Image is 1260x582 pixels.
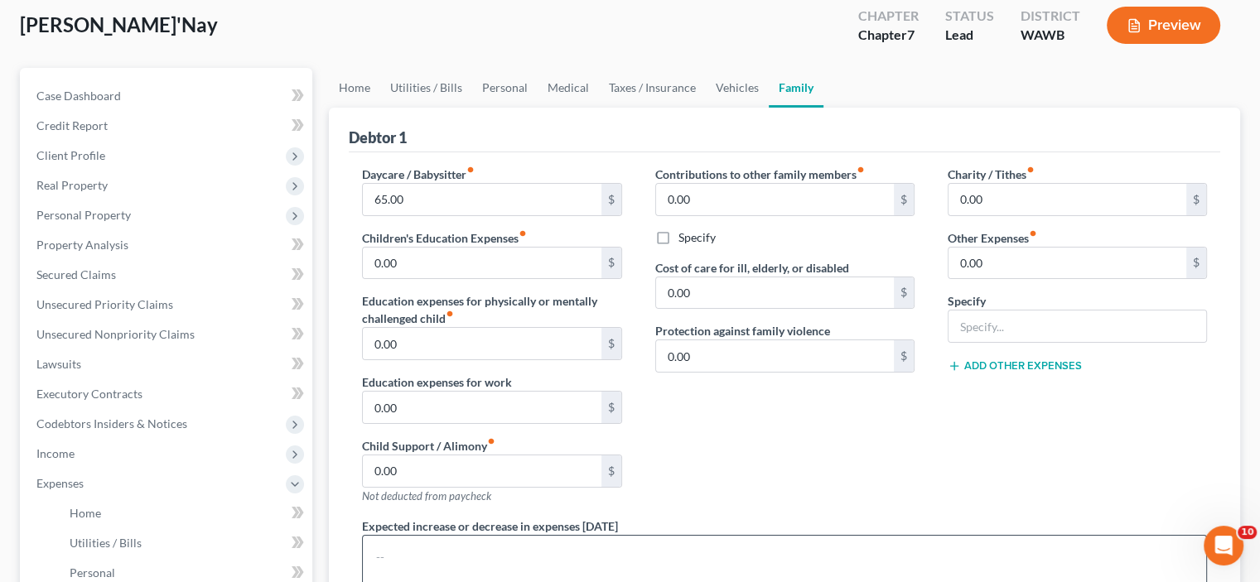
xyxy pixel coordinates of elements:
i: fiber_manual_record [466,166,475,174]
a: Vehicles [706,68,769,108]
span: Unsecured Nonpriority Claims [36,327,195,341]
span: Personal Property [36,208,131,222]
div: $ [601,392,621,423]
div: Status [945,7,994,26]
a: Home [56,498,312,528]
span: Credit Report [36,118,108,132]
a: Credit Report [23,111,312,141]
label: Daycare / Babysitter [362,166,475,183]
a: Unsecured Nonpriority Claims [23,320,312,349]
a: Taxes / Insurance [599,68,706,108]
i: fiber_manual_record [446,310,454,318]
div: $ [601,248,621,279]
a: Medical [538,68,599,108]
label: Protection against family violence [655,322,830,339]
span: 10 [1238,526,1257,539]
div: $ [894,277,914,309]
span: Lawsuits [36,357,81,371]
label: Specify [678,229,716,246]
a: Case Dashboard [23,81,312,111]
i: fiber_manual_record [487,437,495,445]
span: Personal [70,565,115,580]
span: Case Dashboard [36,89,121,103]
div: Lead [945,26,994,45]
span: Secured Claims [36,267,116,281]
div: Chapter [858,7,919,26]
i: fiber_manual_record [1029,229,1037,238]
span: 7 [907,26,915,42]
input: -- [656,184,894,215]
span: Home [70,506,101,520]
a: Property Analysis [23,230,312,260]
div: Chapter [858,26,919,45]
div: WAWB [1021,26,1080,45]
span: Real Property [36,178,108,192]
input: -- [363,392,601,423]
i: fiber_manual_record [857,166,865,174]
div: District [1021,7,1080,26]
input: -- [363,184,601,215]
span: Expenses [36,476,84,490]
input: -- [363,248,601,279]
input: -- [949,248,1186,279]
div: Debtor 1 [349,127,407,147]
span: Property Analysis [36,238,128,252]
a: Home [329,68,380,108]
iframe: Intercom live chat [1204,526,1243,565]
i: fiber_manual_record [519,229,527,238]
span: Utilities / Bills [70,536,142,550]
span: Executory Contracts [36,387,142,401]
label: Children's Education Expenses [362,229,527,247]
span: Not deducted from paycheck [362,489,491,503]
label: Specify [948,292,986,310]
div: $ [894,184,914,215]
input: Specify... [949,310,1206,342]
button: Add Other Expenses [948,359,1082,373]
a: Utilities / Bills [380,68,472,108]
input: -- [363,328,601,359]
label: Charity / Tithes [948,166,1035,183]
span: Unsecured Priority Claims [36,297,173,311]
a: Utilities / Bills [56,528,312,558]
a: Unsecured Priority Claims [23,290,312,320]
label: Contributions to other family members [655,166,865,183]
span: Codebtors Insiders & Notices [36,416,187,430]
label: Education expenses for physically or mentally challenged child [362,292,621,327]
input: -- [363,455,601,487]
label: Education expenses for work [362,373,512,391]
a: Family [769,68,823,108]
div: $ [601,455,621,487]
a: Secured Claims [23,260,312,290]
div: $ [1186,248,1206,279]
div: $ [1186,184,1206,215]
label: Child Support / Alimony [362,437,495,455]
label: Other Expenses [948,229,1037,247]
label: Expected increase or decrease in expenses [DATE] [362,517,618,535]
i: fiber_manual_record [1026,166,1035,174]
input: -- [656,277,894,309]
a: Executory Contracts [23,379,312,409]
span: Income [36,446,75,460]
button: Preview [1107,7,1220,44]
a: Personal [472,68,538,108]
span: Client Profile [36,148,105,162]
label: Cost of care for ill, elderly, or disabled [655,259,849,277]
div: $ [894,340,914,372]
div: $ [601,328,621,359]
input: -- [949,184,1186,215]
div: $ [601,184,621,215]
input: -- [656,340,894,372]
span: [PERSON_NAME]'Nay [20,12,218,36]
a: Lawsuits [23,349,312,379]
